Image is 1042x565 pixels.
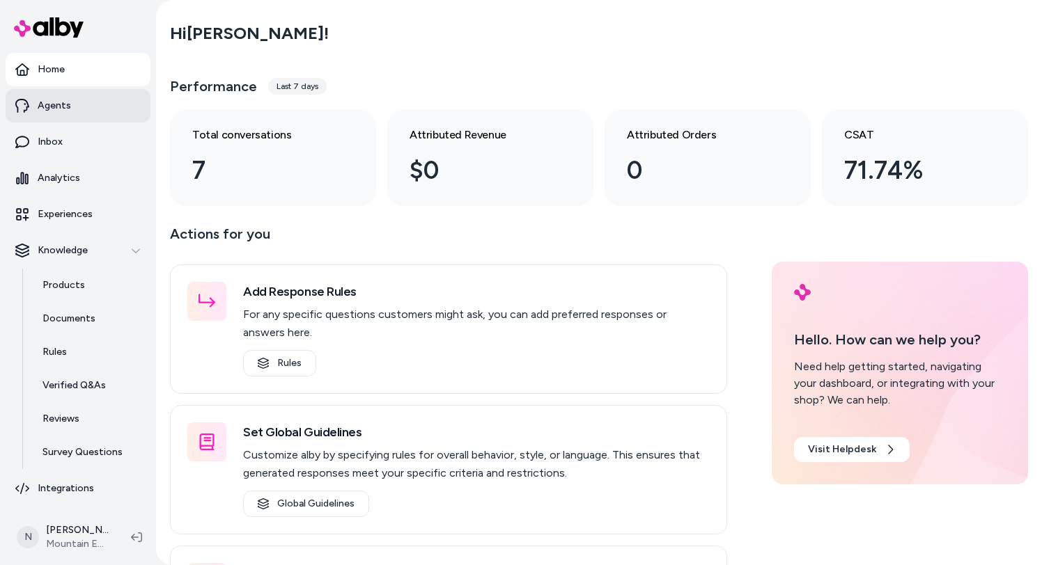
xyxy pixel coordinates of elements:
h3: Attributed Orders [627,127,766,143]
img: alby Logo [14,17,84,38]
p: Rules [42,345,67,359]
a: Products [29,269,150,302]
h3: Attributed Revenue [410,127,549,143]
p: Verified Q&As [42,379,106,392]
span: Mountain Equipment Company [46,537,109,551]
p: Knowledge [38,244,88,257]
a: Attributed Revenue $0 [387,110,593,206]
div: $0 [410,152,549,189]
a: Rules [29,335,150,369]
a: Visit Helpdesk [794,437,910,462]
a: CSAT 71.74% [822,110,1028,206]
a: Total conversations 7 [170,110,376,206]
p: Hello. How can we help you? [794,329,1006,350]
p: Products [42,278,85,292]
div: Need help getting started, navigating your dashboard, or integrating with your shop? We can help. [794,358,1006,408]
p: Actions for you [170,223,727,256]
a: Global Guidelines [243,491,369,517]
img: alby Logo [794,284,811,301]
div: 7 [192,152,332,189]
p: Home [38,63,65,77]
h2: Hi [PERSON_NAME] ! [170,23,329,44]
p: Agents [38,99,71,113]
a: Survey Questions [29,436,150,469]
p: Survey Questions [42,445,123,459]
p: Inbox [38,135,63,149]
div: 71.74% [844,152,983,189]
h3: Total conversations [192,127,332,143]
a: Reviews [29,402,150,436]
div: Last 7 days [268,78,327,95]
div: 0 [627,152,766,189]
p: [PERSON_NAME] [46,523,109,537]
p: Analytics [38,171,80,185]
a: Integrations [6,472,150,505]
a: Rules [243,350,316,376]
p: Customize alby by specifying rules for overall behavior, style, or language. This ensures that ge... [243,446,710,482]
p: Documents [42,312,95,326]
p: For any specific questions customers might ask, you can add preferred responses or answers here. [243,305,710,342]
a: Documents [29,302,150,335]
h3: CSAT [844,127,983,143]
a: Attributed Orders 0 [605,110,811,206]
button: Knowledge [6,234,150,267]
a: Agents [6,89,150,122]
span: N [17,526,39,548]
a: Home [6,53,150,86]
a: Analytics [6,161,150,195]
h3: Add Response Rules [243,282,710,301]
h3: Performance [170,77,257,96]
button: N[PERSON_NAME]Mountain Equipment Company [8,515,120,559]
p: Reviews [42,412,79,426]
a: Verified Q&As [29,369,150,402]
a: Experiences [6,198,150,231]
p: Experiences [38,207,93,221]
p: Integrations [38,482,94,495]
h3: Set Global Guidelines [243,422,710,442]
a: Inbox [6,125,150,159]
